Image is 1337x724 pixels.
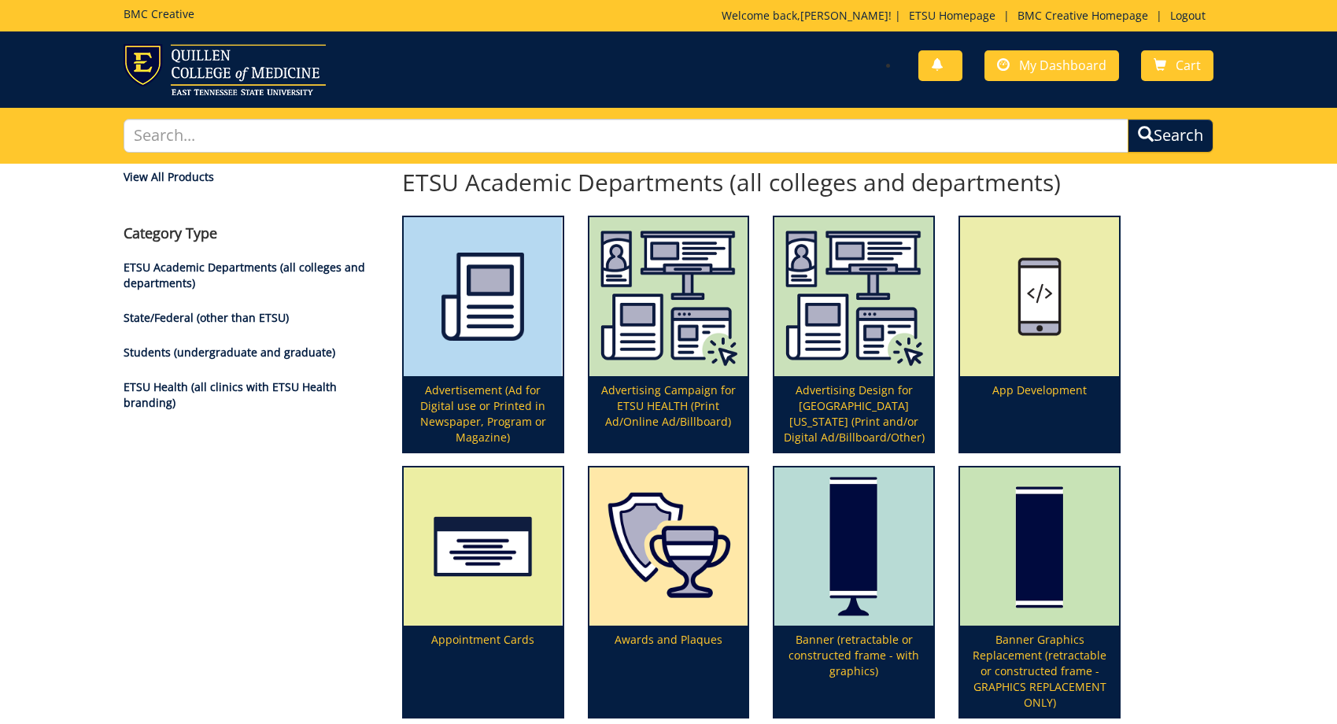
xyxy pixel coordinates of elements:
[124,345,335,360] a: Students (undergraduate and graduate)
[124,310,289,325] a: State/Federal (other than ETSU)
[404,376,563,452] p: Advertisement (Ad for Digital use or Printed in Newspaper, Program or Magazine)
[1141,50,1213,81] a: Cart
[774,467,933,626] img: retractable-banner-59492b401f5aa8.64163094.png
[589,467,748,626] img: plaques-5a7339fccbae09.63825868.png
[589,467,748,718] a: Awards and Plaques
[960,467,1119,626] img: graphics-only-banner-5949222f1cdc31.93524894.png
[722,8,1213,24] p: Welcome back, ! | | |
[124,119,1129,153] input: Search...
[124,379,337,410] a: ETSU Health (all clinics with ETSU Health branding)
[589,217,748,452] a: Advertising Campaign for ETSU HEALTH (Print Ad/Online Ad/Billboard)
[774,376,933,452] p: Advertising Design for [GEOGRAPHIC_DATA][US_STATE] (Print and/or Digital Ad/Billboard/Other)
[774,467,933,718] a: Banner (retractable or constructed frame - with graphics)
[589,626,748,717] p: Awards and Plaques
[1128,119,1213,153] button: Search
[589,217,748,376] img: etsu%20health%20marketing%20campaign%20image-6075f5506d2aa2.29536275.png
[774,626,933,717] p: Banner (retractable or constructed frame - with graphics)
[960,467,1119,718] a: Banner Graphics Replacement (retractable or constructed frame - GRAPHICS REPLACEMENT ONLY)
[901,8,1003,23] a: ETSU Homepage
[124,169,379,185] a: View All Products
[124,44,326,95] img: ETSU logo
[1010,8,1156,23] a: BMC Creative Homepage
[404,217,563,452] a: Advertisement (Ad for Digital use or Printed in Newspaper, Program or Magazine)
[589,376,748,452] p: Advertising Campaign for ETSU HEALTH (Print Ad/Online Ad/Billboard)
[404,217,563,376] img: printmedia-5fff40aebc8a36.86223841.png
[124,226,379,242] h4: Category Type
[800,8,888,23] a: [PERSON_NAME]
[774,217,933,452] a: Advertising Design for [GEOGRAPHIC_DATA][US_STATE] (Print and/or Digital Ad/Billboard/Other)
[404,467,563,718] a: Appointment Cards
[960,217,1119,376] img: app%20development%20icon-655684178ce609.47323231.png
[124,8,194,20] h5: BMC Creative
[402,169,1121,195] h2: ETSU Academic Departments (all colleges and departments)
[1019,57,1106,74] span: My Dashboard
[960,217,1119,452] a: App Development
[774,217,933,376] img: etsu%20health%20marketing%20campaign%20image-6075f5506d2aa2.29536275.png
[984,50,1119,81] a: My Dashboard
[124,260,365,290] a: ETSU Academic Departments (all colleges and departments)
[404,626,563,717] p: Appointment Cards
[1162,8,1213,23] a: Logout
[404,467,563,626] img: appointment%20cards-6556843a9f7d00.21763534.png
[1176,57,1201,74] span: Cart
[960,626,1119,717] p: Banner Graphics Replacement (retractable or constructed frame - GRAPHICS REPLACEMENT ONLY)
[960,376,1119,452] p: App Development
